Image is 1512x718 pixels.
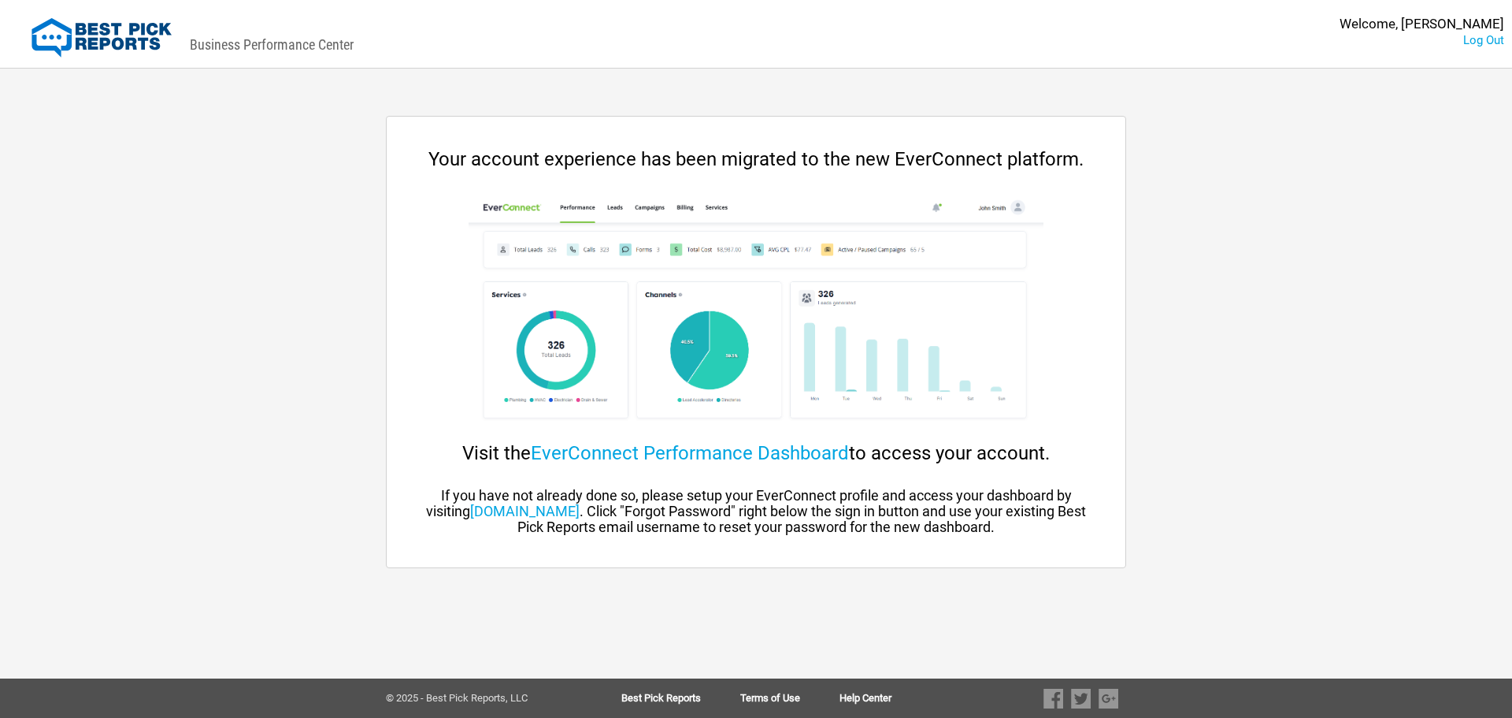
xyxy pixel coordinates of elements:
a: Terms of Use [740,693,839,704]
a: EverConnect Performance Dashboard [531,442,849,464]
a: Best Pick Reports [621,693,740,704]
a: Log Out [1463,33,1504,47]
div: Visit the to access your account. [418,442,1094,464]
div: Welcome, [PERSON_NAME] [1340,16,1504,32]
div: Your account experience has been migrated to the new EverConnect platform. [418,148,1094,170]
a: Help Center [839,693,891,704]
div: If you have not already done so, please setup your EverConnect profile and access your dashboard ... [418,488,1094,535]
div: © 2025 - Best Pick Reports, LLC [386,693,571,704]
a: [DOMAIN_NAME] [470,503,580,519]
img: cp-dashboard.png [469,194,1043,430]
img: Best Pick Reports Logo [31,18,172,58]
